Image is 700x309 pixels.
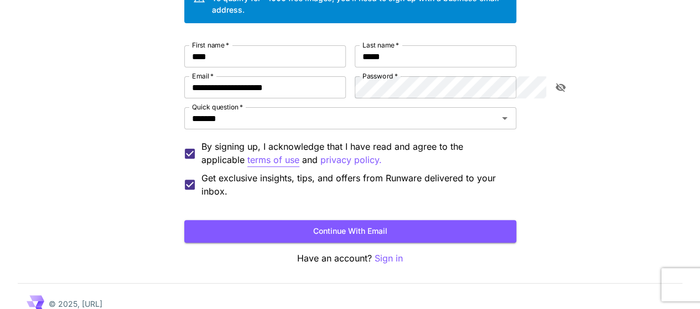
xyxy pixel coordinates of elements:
[362,40,399,50] label: Last name
[192,40,229,50] label: First name
[184,220,516,243] button: Continue with email
[320,153,382,167] button: By signing up, I acknowledge that I have read and agree to the applicable terms of use and
[362,71,398,81] label: Password
[184,252,516,265] p: Have an account?
[247,153,299,167] button: By signing up, I acknowledge that I have read and agree to the applicable and privacy policy.
[192,102,243,112] label: Quick question
[201,140,507,167] p: By signing up, I acknowledge that I have read and agree to the applicable and
[497,111,512,126] button: Open
[551,77,571,97] button: toggle password visibility
[320,153,382,167] p: privacy policy.
[247,153,299,167] p: terms of use
[201,171,507,198] span: Get exclusive insights, tips, and offers from Runware delivered to your inbox.
[192,71,214,81] label: Email
[375,252,403,265] button: Sign in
